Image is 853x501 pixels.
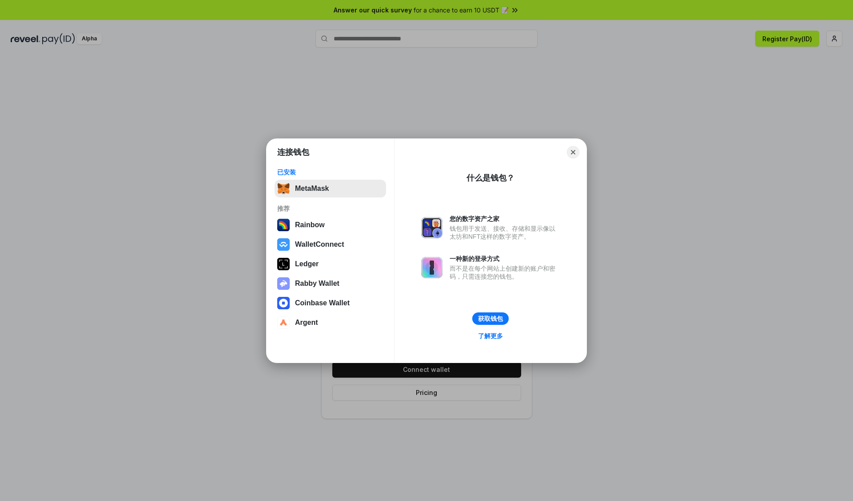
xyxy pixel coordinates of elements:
[277,219,290,231] img: svg+xml,%3Csvg%20width%3D%22120%22%20height%3D%22120%22%20viewBox%3D%220%200%20120%20120%22%20fil...
[277,205,383,213] div: 推荐
[295,221,325,229] div: Rainbow
[450,225,560,241] div: 钱包用于发送、接收、存储和显示像以太坊和NFT这样的数字资产。
[275,294,386,312] button: Coinbase Wallet
[567,146,579,158] button: Close
[295,280,339,288] div: Rabby Wallet
[295,319,318,327] div: Argent
[275,314,386,331] button: Argent
[478,332,503,340] div: 了解更多
[295,185,329,193] div: MetaMask
[277,147,309,158] h1: 连接钱包
[277,168,383,176] div: 已安装
[277,277,290,290] img: svg+xml,%3Csvg%20xmlns%3D%22http%3A%2F%2Fwww.w3.org%2F2000%2Fsvg%22%20fill%3D%22none%22%20viewBox...
[295,260,319,268] div: Ledger
[473,330,508,342] a: 了解更多
[275,216,386,234] button: Rainbow
[450,255,560,263] div: 一种新的登录方式
[472,312,509,325] button: 获取钱包
[277,182,290,195] img: svg+xml,%3Csvg%20fill%3D%22none%22%20height%3D%2233%22%20viewBox%3D%220%200%2035%2033%22%20width%...
[421,217,442,238] img: svg+xml,%3Csvg%20xmlns%3D%22http%3A%2F%2Fwww.w3.org%2F2000%2Fsvg%22%20fill%3D%22none%22%20viewBox...
[275,236,386,253] button: WalletConnect
[478,315,503,323] div: 获取钱包
[275,255,386,273] button: Ledger
[277,297,290,309] img: svg+xml,%3Csvg%20width%3D%2228%22%20height%3D%2228%22%20viewBox%3D%220%200%2028%2028%22%20fill%3D...
[466,173,514,183] div: 什么是钱包？
[275,180,386,197] button: MetaMask
[295,241,344,249] div: WalletConnect
[450,264,560,280] div: 而不是在每个网站上创建新的账户和密码，只需连接您的钱包。
[277,238,290,251] img: svg+xml,%3Csvg%20width%3D%2228%22%20height%3D%2228%22%20viewBox%3D%220%200%2028%2028%22%20fill%3D...
[275,275,386,292] button: Rabby Wallet
[277,316,290,329] img: svg+xml,%3Csvg%20width%3D%2228%22%20height%3D%2228%22%20viewBox%3D%220%200%2028%2028%22%20fill%3D...
[277,258,290,270] img: svg+xml,%3Csvg%20xmlns%3D%22http%3A%2F%2Fwww.w3.org%2F2000%2Fsvg%22%20width%3D%2228%22%20height%3...
[421,257,442,278] img: svg+xml,%3Csvg%20xmlns%3D%22http%3A%2F%2Fwww.w3.org%2F2000%2Fsvg%22%20fill%3D%22none%22%20viewBox...
[295,299,350,307] div: Coinbase Wallet
[450,215,560,223] div: 您的数字资产之家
